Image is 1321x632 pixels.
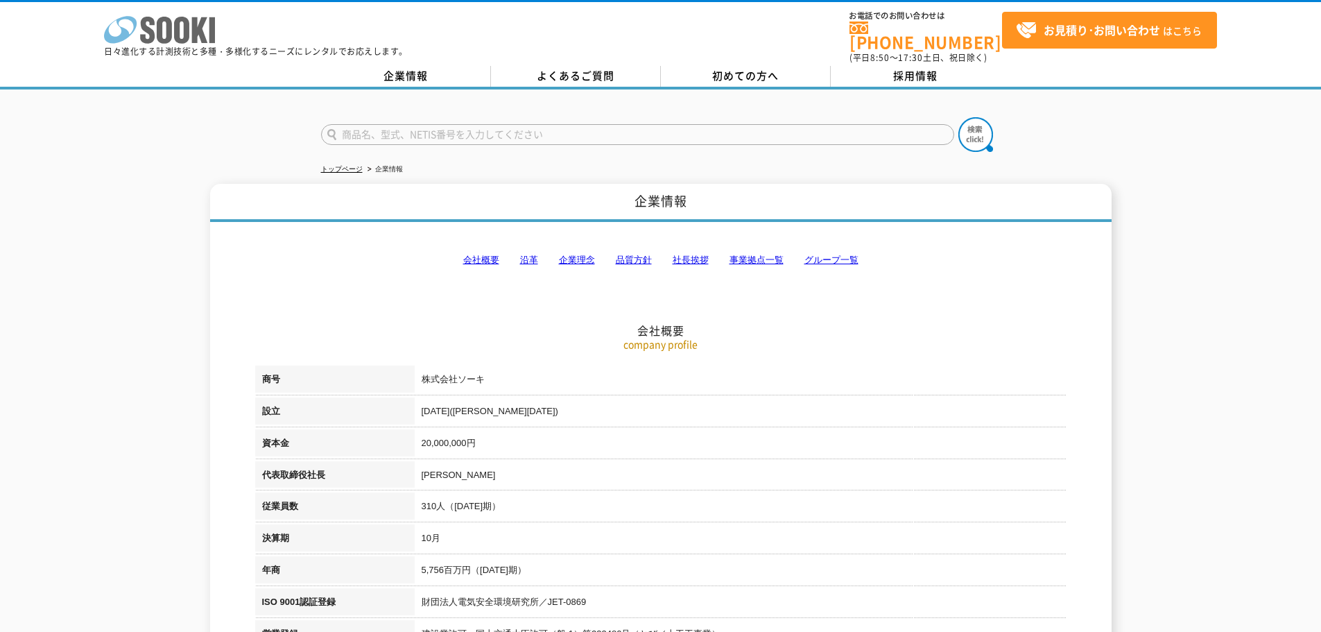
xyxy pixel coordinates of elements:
[463,255,499,265] a: 会社概要
[831,66,1001,87] a: 採用情報
[255,556,415,588] th: 年商
[321,66,491,87] a: 企業情報
[415,461,1067,493] td: [PERSON_NAME]
[661,66,831,87] a: 初めての方へ
[415,524,1067,556] td: 10月
[415,366,1067,398] td: 株式会社ソーキ
[849,12,1002,20] span: お電話でのお問い合わせは
[255,337,1067,352] p: company profile
[520,255,538,265] a: 沿革
[729,255,784,265] a: 事業拠点一覧
[559,255,595,265] a: 企業理念
[255,366,415,398] th: 商号
[415,556,1067,588] td: 5,756百万円（[DATE]期）
[958,117,993,152] img: btn_search.png
[255,588,415,620] th: ISO 9001認証登録
[712,68,779,83] span: 初めての方へ
[415,493,1067,524] td: 310人（[DATE]期）
[255,429,415,461] th: 資本金
[1002,12,1217,49] a: お見積り･お問い合わせはこちら
[321,124,954,145] input: 商品名、型式、NETIS番号を入力してください
[673,255,709,265] a: 社長挨拶
[1044,22,1160,38] strong: お見積り･お問い合わせ
[870,51,890,64] span: 8:50
[255,461,415,493] th: 代表取締役社長
[255,185,1067,338] h2: 会社概要
[104,47,408,55] p: 日々進化する計測技術と多種・多様化するニーズにレンタルでお応えします。
[255,398,415,429] th: 設立
[849,51,987,64] span: (平日 ～ 土日、祝日除く)
[415,588,1067,620] td: 財団法人電気安全環境研究所／JET-0869
[255,493,415,524] th: 従業員数
[210,184,1112,222] h1: 企業情報
[616,255,652,265] a: 品質方針
[415,429,1067,461] td: 20,000,000円
[898,51,923,64] span: 17:30
[415,398,1067,429] td: [DATE]([PERSON_NAME][DATE])
[491,66,661,87] a: よくあるご質問
[804,255,858,265] a: グループ一覧
[849,22,1002,50] a: [PHONE_NUMBER]
[255,524,415,556] th: 決算期
[321,165,363,173] a: トップページ
[365,162,403,177] li: 企業情報
[1016,20,1202,41] span: はこちら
